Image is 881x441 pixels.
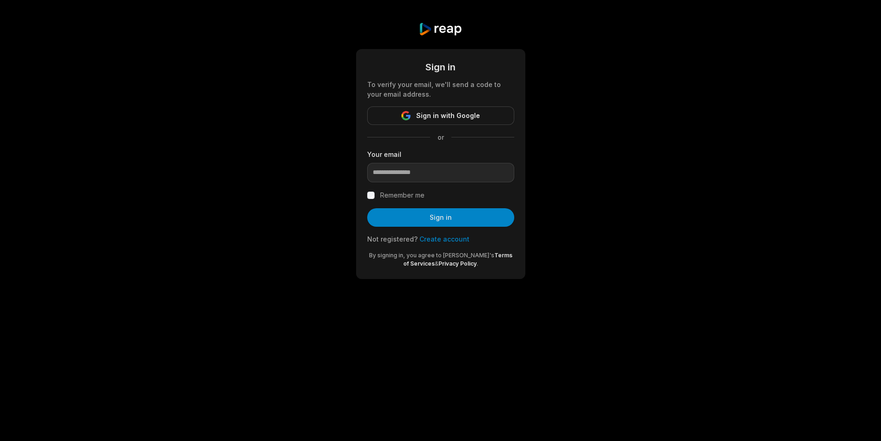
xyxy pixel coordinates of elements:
[367,60,514,74] div: Sign in
[438,260,477,267] a: Privacy Policy
[416,110,480,121] span: Sign in with Google
[367,149,514,159] label: Your email
[477,260,478,267] span: .
[380,190,425,201] label: Remember me
[367,106,514,125] button: Sign in with Google
[430,132,451,142] span: or
[367,80,514,99] div: To verify your email, we'll send a code to your email address.
[367,208,514,227] button: Sign in
[403,252,512,267] a: Terms of Services
[419,22,462,36] img: reap
[369,252,494,259] span: By signing in, you agree to [PERSON_NAME]'s
[419,235,469,243] a: Create account
[367,235,418,243] span: Not registered?
[435,260,438,267] span: &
